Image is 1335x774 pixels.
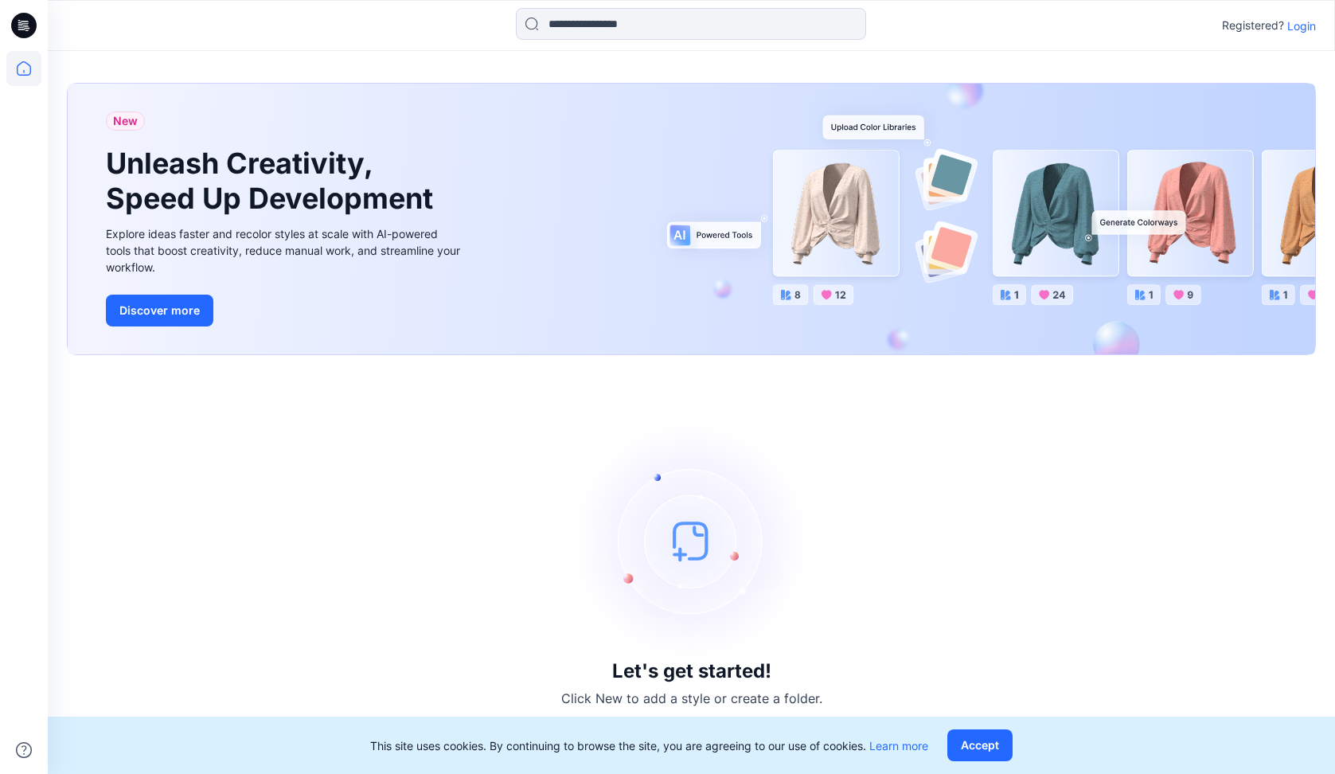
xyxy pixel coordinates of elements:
div: Explore ideas faster and recolor styles at scale with AI-powered tools that boost creativity, red... [106,225,464,276]
a: Learn more [869,739,928,752]
h3: Let's get started! [612,660,771,682]
p: Login [1287,18,1316,34]
button: Discover more [106,295,213,326]
p: This site uses cookies. By continuing to browse the site, you are agreeing to our use of cookies. [370,737,928,754]
span: New [113,111,138,131]
button: Accept [947,729,1013,761]
h1: Unleash Creativity, Speed Up Development [106,147,440,215]
p: Click New to add a style or create a folder. [561,689,822,708]
p: Registered? [1222,16,1284,35]
a: Discover more [106,295,464,326]
img: empty-state-image.svg [572,421,811,660]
